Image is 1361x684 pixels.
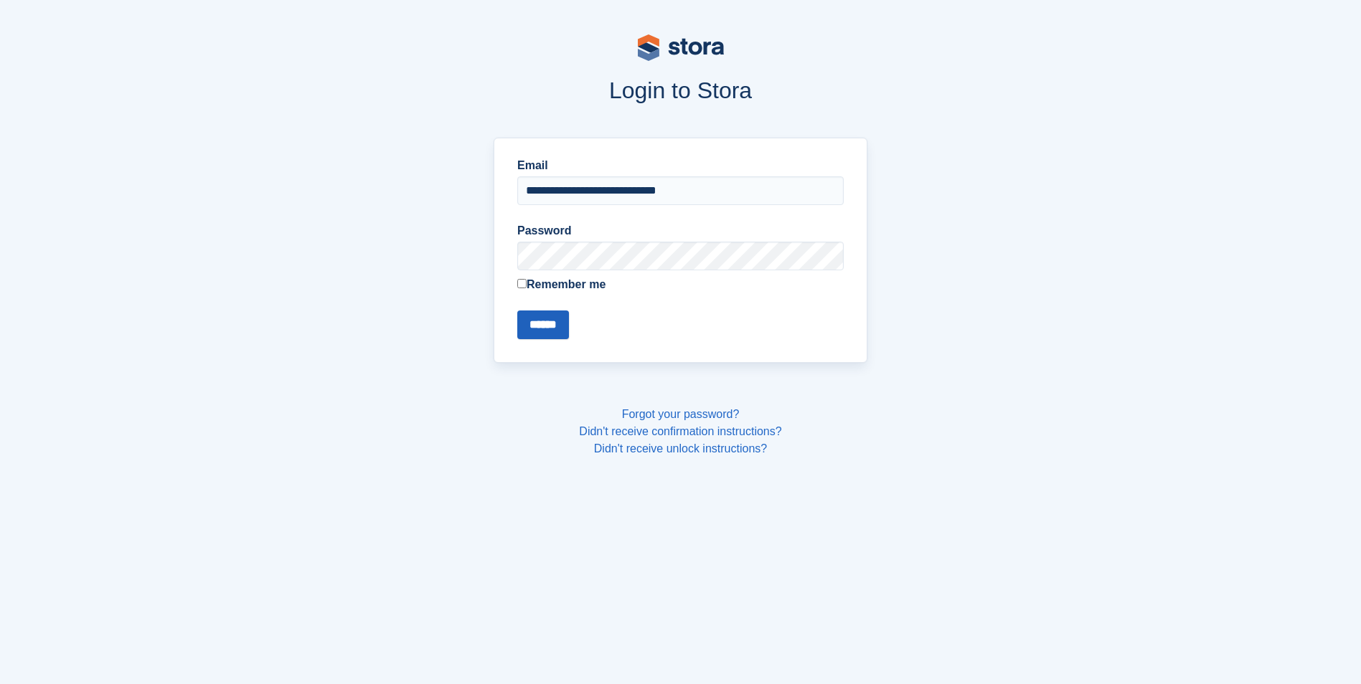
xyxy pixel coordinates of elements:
label: Password [517,222,844,239]
input: Remember me [517,279,527,288]
h1: Login to Stora [220,77,1141,103]
img: stora-logo-53a41332b3708ae10de48c4981b4e9114cc0af31d8433b30ea865607fb682f29.svg [638,34,724,61]
a: Didn't receive unlock instructions? [594,442,767,455]
label: Remember me [517,276,844,293]
a: Didn't receive confirmation instructions? [579,425,781,437]
label: Email [517,157,844,174]
a: Forgot your password? [622,408,740,420]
